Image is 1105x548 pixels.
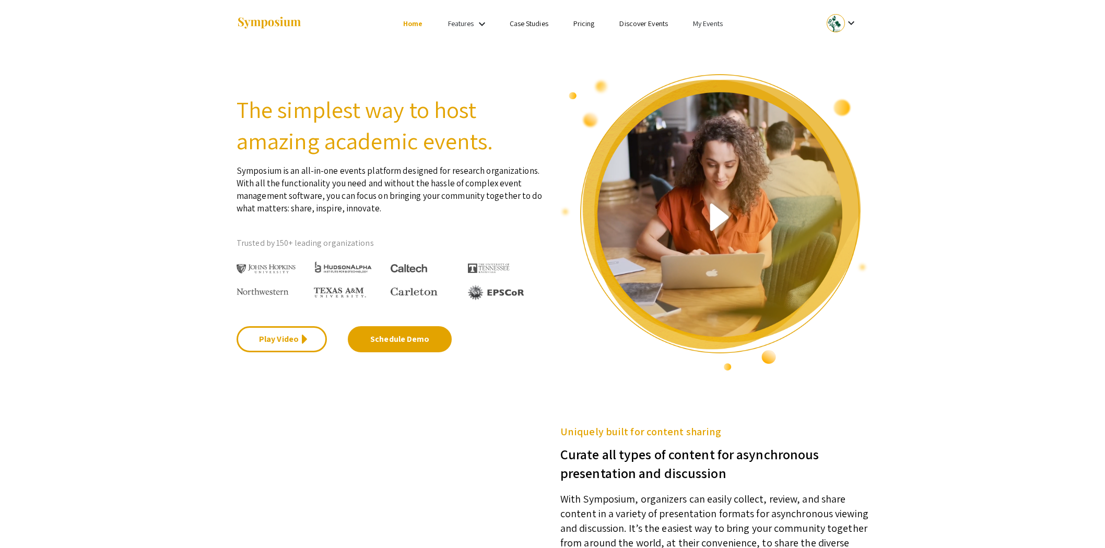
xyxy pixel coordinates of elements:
h5: Uniquely built for content sharing [560,424,868,439]
img: Northwestern [237,288,289,294]
mat-icon: Expand account dropdown [845,17,857,29]
img: Carleton [391,288,438,296]
p: Trusted by 150+ leading organizations [237,235,545,251]
img: The University of Tennessee [468,264,510,273]
a: Features [448,19,474,28]
a: Home [403,19,422,28]
img: EPSCOR [468,285,525,300]
img: video overview of Symposium [560,73,868,372]
a: Discover Events [619,19,668,28]
h2: The simplest way to host amazing academic events. [237,94,545,157]
img: Caltech [391,264,427,273]
p: Symposium is an all-in-one events platform designed for research organizations. With all the func... [237,157,545,215]
button: Expand account dropdown [816,11,868,35]
mat-icon: Expand Features list [476,18,488,30]
a: My Events [693,19,723,28]
a: Case Studies [510,19,548,28]
a: Play Video [237,326,327,352]
img: Johns Hopkins University [237,264,296,274]
img: Symposium by ForagerOne [237,16,302,30]
iframe: Chat [8,501,44,540]
img: Texas A&M University [314,288,366,298]
a: Pricing [573,19,595,28]
img: HudsonAlpha [314,261,373,273]
a: Schedule Demo [348,326,452,352]
h3: Curate all types of content for asynchronous presentation and discussion [560,439,868,482]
